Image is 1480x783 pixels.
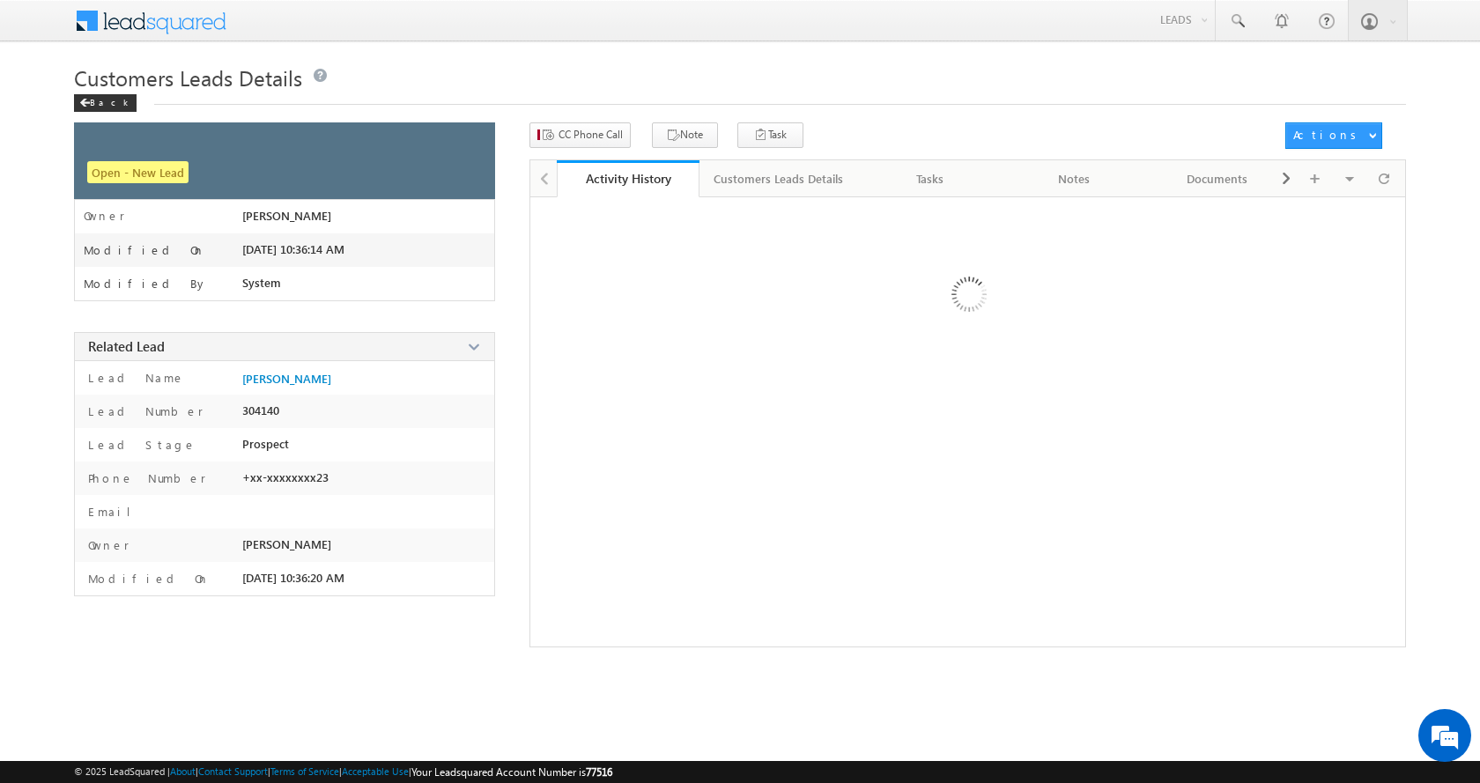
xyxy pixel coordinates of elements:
[877,206,1059,388] img: Loading ...
[84,277,208,291] label: Modified By
[84,537,129,553] label: Owner
[342,765,409,777] a: Acceptable Use
[74,764,612,780] span: © 2025 LeadSquared | | | | |
[1293,127,1363,143] div: Actions
[1146,160,1290,197] a: Documents
[411,765,612,779] span: Your Leadsquared Account Number is
[170,765,196,777] a: About
[1003,160,1146,197] a: Notes
[1160,168,1274,189] div: Documents
[529,122,631,148] button: CC Phone Call
[84,470,206,486] label: Phone Number
[84,504,144,520] label: Email
[859,160,1003,197] a: Tasks
[242,242,344,256] span: [DATE] 10:36:14 AM
[1285,122,1382,149] button: Actions
[84,209,125,223] label: Owner
[873,168,987,189] div: Tasks
[699,160,859,197] a: Customers Leads Details
[270,765,339,777] a: Terms of Service
[84,243,205,257] label: Modified On
[84,437,196,453] label: Lead Stage
[242,571,344,585] span: [DATE] 10:36:20 AM
[198,765,268,777] a: Contact Support
[242,437,289,451] span: Prospect
[74,63,302,92] span: Customers Leads Details
[242,403,279,417] span: 304140
[737,122,803,148] button: Task
[559,127,623,143] span: CC Phone Call
[586,765,612,779] span: 77516
[557,160,700,197] a: Activity History
[74,94,137,112] div: Back
[1017,168,1130,189] div: Notes
[570,170,687,187] div: Activity History
[242,372,331,386] a: [PERSON_NAME]
[84,370,185,386] label: Lead Name
[242,276,281,290] span: System
[242,209,331,223] span: [PERSON_NAME]
[84,571,210,587] label: Modified On
[88,337,165,355] span: Related Lead
[652,122,718,148] button: Note
[242,470,329,484] span: +xx-xxxxxxxx23
[242,537,331,551] span: [PERSON_NAME]
[714,168,843,189] div: Customers Leads Details
[87,161,189,183] span: Open - New Lead
[84,403,203,419] label: Lead Number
